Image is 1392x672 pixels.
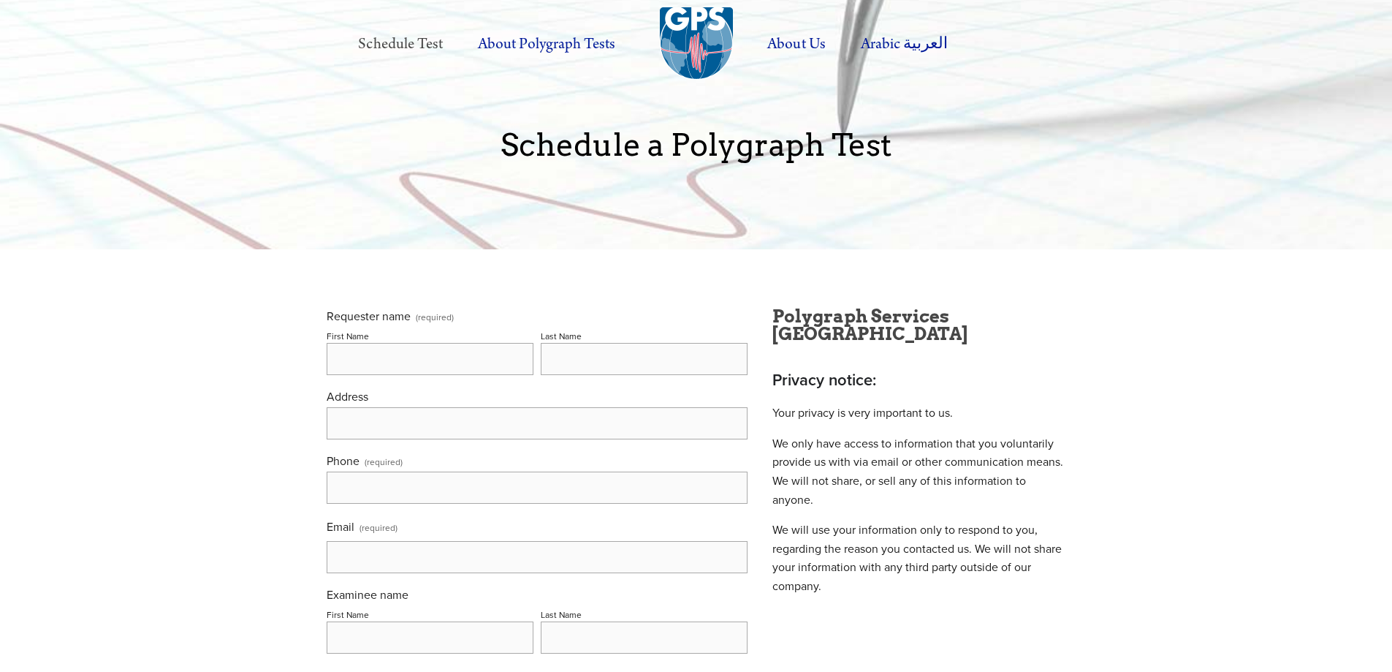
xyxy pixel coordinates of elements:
label: Arabic العربية [845,24,964,64]
strong: Polygraph Services [GEOGRAPHIC_DATA] [772,306,967,344]
span: Phone [327,453,360,469]
span: Email [327,518,354,535]
span: (required) [360,517,398,538]
span: Examinee name [327,586,408,603]
span: Address [327,388,368,404]
div: Last Name [541,330,582,342]
div: First Name [327,608,369,621]
span: (required) [416,313,454,322]
h3: Privacy notice: [772,368,1066,392]
span: Requester name [327,308,411,324]
label: About Us [751,24,841,64]
div: First Name [327,330,369,342]
label: About Polygraph Tests [462,24,631,64]
p: Schedule a Polygraph Test [327,128,1066,162]
div: Last Name [541,608,582,621]
a: Schedule Test [342,24,458,64]
span: (required) [365,458,403,467]
img: Global Polygraph & Security [660,7,733,80]
p: We only have access to information that you voluntarily provide us with via email or other commun... [772,434,1066,509]
p: Your privacy is very important to us. [772,404,1066,423]
p: We will use your information only to respond to you, regarding the reason you contacted us. We wi... [772,521,1066,595]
